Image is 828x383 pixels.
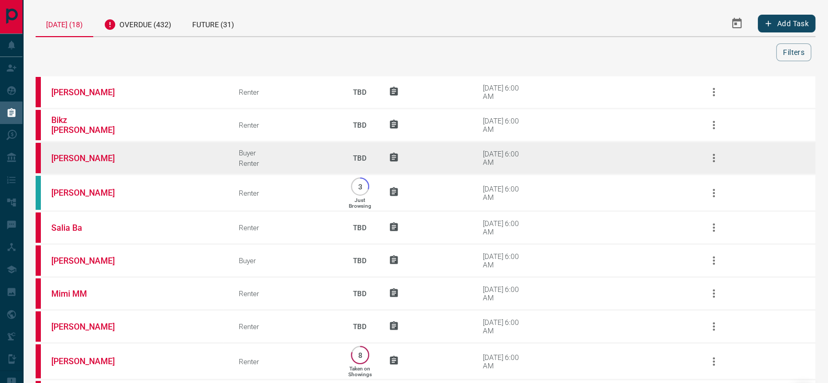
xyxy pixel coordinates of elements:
p: 3 [356,183,364,190]
div: [DATE] (18) [36,10,93,37]
div: [DATE] 6:00 AM [482,150,527,166]
div: [DATE] 6:00 AM [482,318,527,335]
div: Overdue (432) [93,10,182,36]
p: TBD [347,213,373,242]
p: TBD [347,144,373,172]
a: [PERSON_NAME] [51,188,130,198]
p: 8 [356,351,364,359]
div: property.ca [36,278,41,309]
p: TBD [347,78,373,106]
div: [DATE] 6:00 AM [482,353,527,370]
div: [DATE] 6:00 AM [482,117,527,133]
div: [DATE] 6:00 AM [482,185,527,201]
div: property.ca [36,110,41,140]
div: Future (31) [182,10,245,36]
button: Add Task [758,15,815,32]
div: Renter [239,88,331,96]
div: property.ca [36,311,41,342]
div: Renter [239,223,331,232]
div: Renter [239,357,331,366]
a: [PERSON_NAME] [51,356,130,366]
div: Renter [239,159,331,167]
div: property.ca [36,77,41,107]
p: TBD [347,312,373,341]
a: Mimi MM [51,289,130,299]
a: Salia Ba [51,223,130,233]
div: Buyer [239,256,331,265]
div: property.ca [36,143,41,173]
div: property.ca [36,344,41,378]
div: Renter [239,322,331,331]
div: [DATE] 6:00 AM [482,285,527,302]
a: [PERSON_NAME] [51,322,130,332]
div: condos.ca [36,176,41,210]
p: Just Browsing [349,197,371,209]
div: [DATE] 6:00 AM [482,84,527,100]
div: Renter [239,289,331,298]
button: Filters [776,43,811,61]
a: [PERSON_NAME] [51,153,130,163]
div: Renter [239,189,331,197]
p: TBD [347,246,373,275]
p: TBD [347,111,373,139]
div: property.ca [36,212,41,243]
button: Select Date Range [724,11,749,36]
div: Buyer [239,149,331,157]
a: [PERSON_NAME] [51,256,130,266]
a: [PERSON_NAME] [51,87,130,97]
div: Renter [239,121,331,129]
div: [DATE] 6:00 AM [482,219,527,236]
p: Taken on Showings [348,366,372,377]
a: Bikz [PERSON_NAME] [51,115,130,135]
div: [DATE] 6:00 AM [482,252,527,269]
div: property.ca [36,245,41,276]
p: TBD [347,279,373,308]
